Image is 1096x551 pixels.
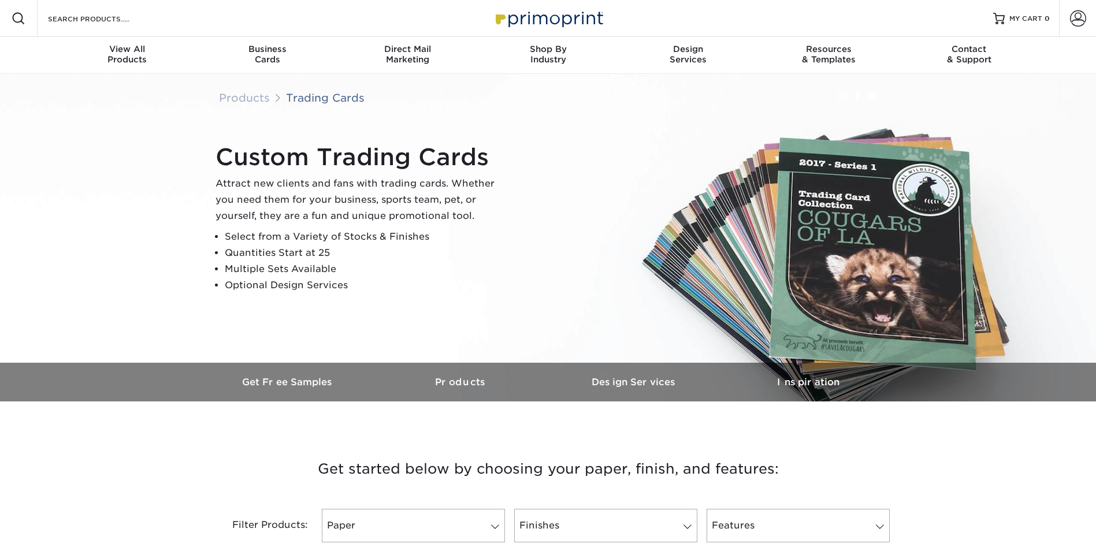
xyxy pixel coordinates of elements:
[759,44,899,54] span: Resources
[197,37,337,74] a: BusinessCards
[1009,14,1042,24] span: MY CART
[514,509,697,542] a: Finishes
[225,261,504,277] li: Multiple Sets Available
[202,363,375,401] a: Get Free Samples
[759,44,899,65] div: & Templates
[722,363,895,401] a: Inspiration
[337,44,478,54] span: Direct Mail
[219,91,270,104] a: Products
[197,44,337,54] span: Business
[899,37,1039,74] a: Contact& Support
[478,37,618,74] a: Shop ByIndustry
[548,363,722,401] a: Design Services
[322,509,505,542] a: Paper
[491,6,606,31] img: Primoprint
[707,509,890,542] a: Features
[57,44,198,65] div: Products
[216,143,504,171] h1: Custom Trading Cards
[375,363,548,401] a: Products
[478,44,618,54] span: Shop By
[375,377,548,388] h3: Products
[225,245,504,261] li: Quantities Start at 25
[759,37,899,74] a: Resources& Templates
[337,37,478,74] a: Direct MailMarketing
[618,37,759,74] a: DesignServices
[197,44,337,65] div: Cards
[618,44,759,54] span: Design
[57,37,198,74] a: View AllProducts
[1045,14,1050,23] span: 0
[202,509,317,542] div: Filter Products:
[337,44,478,65] div: Marketing
[478,44,618,65] div: Industry
[210,443,886,495] h3: Get started below by choosing your paper, finish, and features:
[618,44,759,65] div: Services
[216,176,504,224] p: Attract new clients and fans with trading cards. Whether you need them for your business, sports ...
[47,12,159,25] input: SEARCH PRODUCTS.....
[225,277,504,293] li: Optional Design Services
[899,44,1039,65] div: & Support
[722,377,895,388] h3: Inspiration
[225,229,504,245] li: Select from a Variety of Stocks & Finishes
[548,377,722,388] h3: Design Services
[202,377,375,388] h3: Get Free Samples
[286,91,365,104] a: Trading Cards
[899,44,1039,54] span: Contact
[57,44,198,54] span: View All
